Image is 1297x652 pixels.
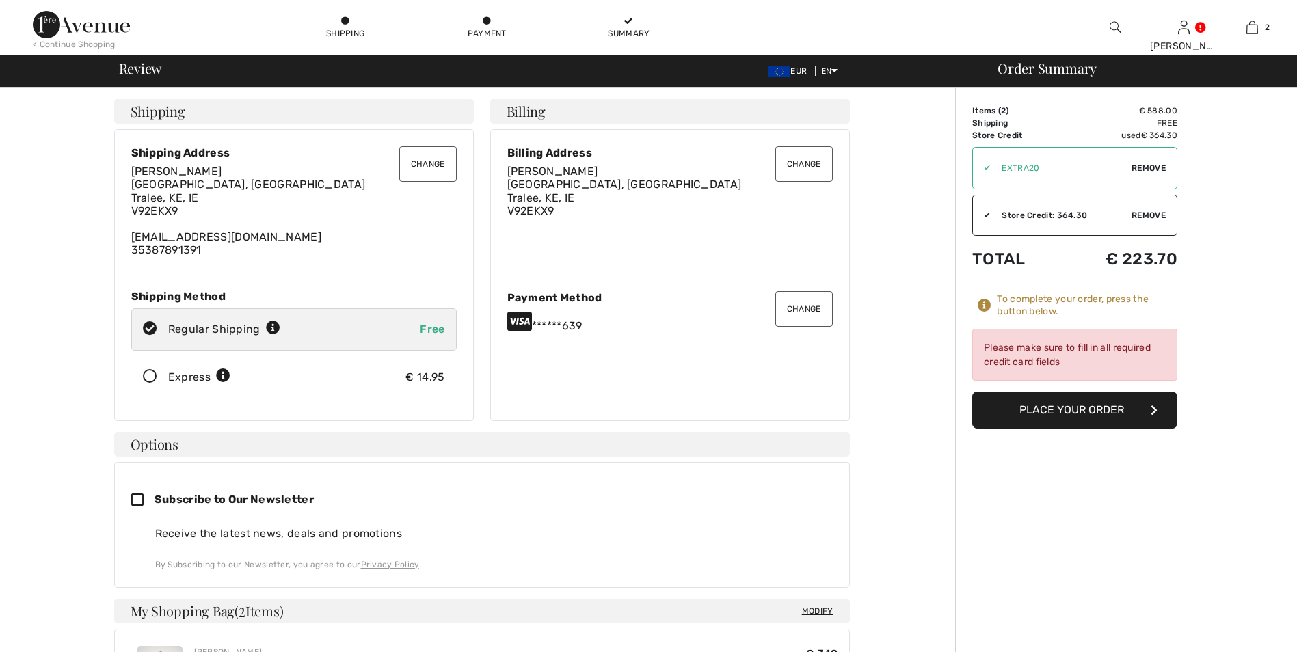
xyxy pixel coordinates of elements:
[399,146,457,182] button: Change
[1041,261,1297,652] iframe: Find more information here
[997,293,1177,318] div: To complete your order, press the button below.
[972,236,1059,282] td: Total
[466,27,507,40] div: Payment
[1141,131,1177,140] span: € 364.30
[33,11,130,38] img: 1ère Avenue
[507,146,833,159] div: Billing Address
[608,27,649,40] div: Summary
[114,432,850,457] h4: Options
[972,117,1059,129] td: Shipping
[33,38,116,51] div: < Continue Shopping
[972,105,1059,117] td: Items ( )
[155,526,833,542] div: Receive the latest news, deals and promotions
[802,604,833,618] span: Modify
[981,62,1289,75] div: Order Summary
[131,105,185,118] span: Shipping
[155,493,314,506] span: Subscribe to Our Newsletter
[1178,19,1190,36] img: My Info
[405,369,444,385] div: € 14.95
[973,162,991,174] div: ✔
[1265,21,1270,33] span: 2
[507,178,742,217] span: [GEOGRAPHIC_DATA], [GEOGRAPHIC_DATA] Tralee, KE, IE V92EKX9
[131,165,457,256] div: [EMAIL_ADDRESS][DOMAIN_NAME] 35387891391
[1059,105,1177,117] td: € 588.00
[1178,21,1190,33] a: Sign In
[131,146,457,159] div: Shipping Address
[1218,19,1285,36] a: 2
[1150,39,1217,53] div: [PERSON_NAME]
[768,66,790,77] img: Euro
[991,148,1132,189] input: Promo code
[973,209,991,221] div: ✔
[1059,117,1177,129] td: Free
[972,392,1177,429] button: Place Your Order
[775,291,833,327] button: Change
[768,66,812,76] span: EUR
[775,146,833,182] button: Change
[1110,19,1121,36] img: search the website
[1132,209,1166,221] span: Remove
[507,105,546,118] span: Billing
[131,165,222,178] span: [PERSON_NAME]
[119,62,162,75] span: Review
[420,323,444,336] span: Free
[821,66,838,76] span: EN
[991,209,1132,221] div: Store Credit: 364.30
[361,560,419,569] a: Privacy Policy
[168,369,230,385] div: Express
[1132,162,1166,174] span: Remove
[972,129,1059,141] td: Store Credit
[1246,19,1258,36] img: My Bag
[239,601,245,619] span: 2
[168,321,280,338] div: Regular Shipping
[155,558,833,571] div: By Subscribing to our Newsletter, you agree to our .
[1059,236,1177,282] td: € 223.70
[1059,129,1177,141] td: used
[507,291,833,304] div: Payment Method
[114,599,850,623] h4: My Shopping Bag
[972,329,1177,381] div: Please make sure to fill in all required credit card fields
[131,290,457,303] div: Shipping Method
[1001,106,1006,116] span: 2
[507,165,598,178] span: [PERSON_NAME]
[235,601,283,620] span: ( Items)
[325,27,366,40] div: Shipping
[131,178,366,217] span: [GEOGRAPHIC_DATA], [GEOGRAPHIC_DATA] Tralee, KE, IE V92EKX9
